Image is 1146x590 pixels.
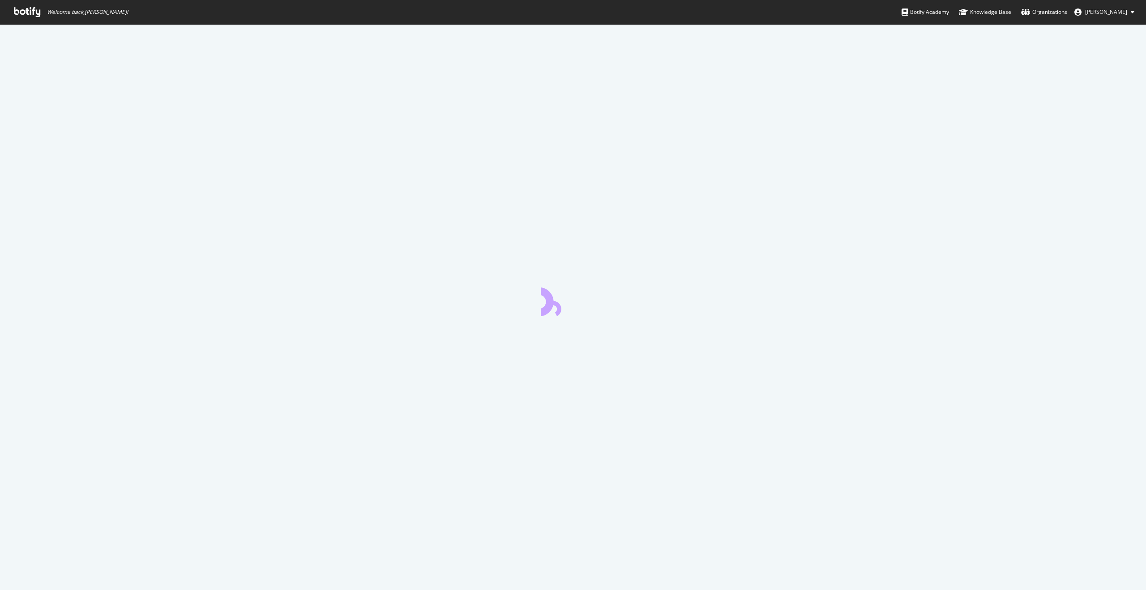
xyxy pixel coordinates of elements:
[1021,8,1067,17] div: Organizations
[1085,8,1127,16] span: Alex Klein
[541,284,605,316] div: animation
[902,8,949,17] div: Botify Academy
[959,8,1011,17] div: Knowledge Base
[1067,5,1142,19] button: [PERSON_NAME]
[47,9,128,16] span: Welcome back, [PERSON_NAME] !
